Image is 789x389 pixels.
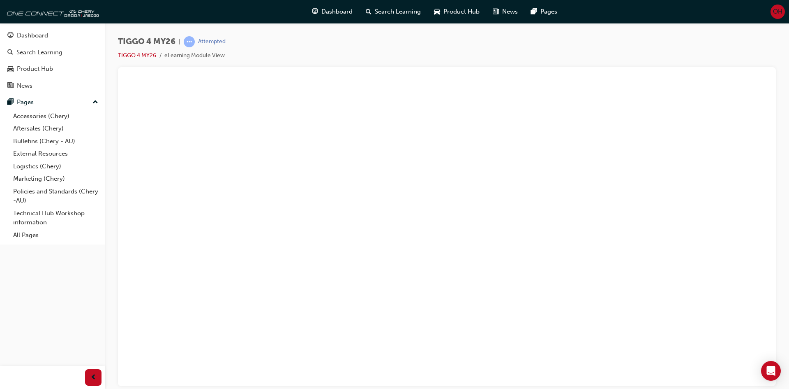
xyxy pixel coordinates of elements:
span: Pages [540,7,557,16]
button: Pages [3,95,102,110]
a: Policies and Standards (Chery -AU) [10,185,102,207]
a: search-iconSearch Learning [359,3,427,20]
span: Dashboard [321,7,353,16]
a: TIGGO 4 MY26 [118,52,156,59]
span: news-icon [493,7,499,17]
a: news-iconNews [486,3,524,20]
a: News [3,78,102,93]
button: DashboardSearch LearningProduct HubNews [3,26,102,95]
img: oneconnect [4,3,99,20]
li: eLearning Module View [164,51,225,61]
span: search-icon [366,7,371,17]
span: OH [773,7,782,16]
div: Open Intercom Messenger [761,361,781,381]
div: Search Learning [16,48,62,57]
a: car-iconProduct Hub [427,3,486,20]
a: Dashboard [3,28,102,43]
a: Marketing (Chery) [10,172,102,185]
span: up-icon [92,97,98,108]
span: Product Hub [443,7,480,16]
span: news-icon [7,82,14,90]
span: | [179,37,180,47]
span: guage-icon [7,32,14,40]
a: All Pages [10,229,102,242]
span: search-icon [7,49,13,56]
a: Product Hub [3,61,102,77]
div: Product Hub [17,64,53,74]
a: pages-iconPages [524,3,564,20]
a: Bulletins (Chery - AU) [10,135,102,148]
div: Dashboard [17,31,48,40]
span: pages-icon [7,99,14,106]
a: Search Learning [3,45,102,60]
span: guage-icon [312,7,318,17]
span: Search Learning [375,7,421,16]
button: OH [771,5,785,19]
span: prev-icon [90,373,97,383]
span: TIGGO 4 MY26 [118,37,175,47]
div: Attempted [198,38,226,46]
span: car-icon [434,7,440,17]
span: car-icon [7,65,14,73]
div: News [17,81,32,91]
a: Logistics (Chery) [10,160,102,173]
a: External Resources [10,147,102,160]
a: Aftersales (Chery) [10,122,102,135]
span: pages-icon [531,7,537,17]
span: News [502,7,518,16]
div: Pages [17,98,34,107]
span: learningRecordVerb_ATTEMPT-icon [184,36,195,47]
a: guage-iconDashboard [305,3,359,20]
a: Accessories (Chery) [10,110,102,123]
a: Technical Hub Workshop information [10,207,102,229]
